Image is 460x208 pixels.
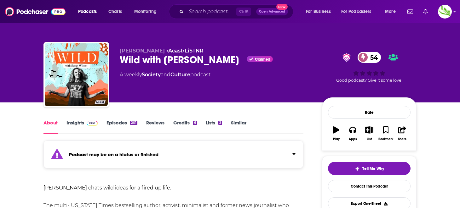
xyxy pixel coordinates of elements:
[364,52,381,63] span: 54
[43,144,303,168] section: Click to expand status details
[337,7,381,17] button: open menu
[302,7,339,17] button: open menu
[438,5,452,19] span: Logged in as KDrewCGP
[168,48,183,54] a: Acast
[306,7,331,16] span: For Business
[385,7,396,16] span: More
[341,7,371,16] span: For Podcasters
[120,48,165,54] span: [PERSON_NAME]
[175,4,299,19] div: Search podcasts, credits, & more...
[186,7,236,17] input: Search podcasts, credits, & more...
[394,122,411,145] button: Share
[255,58,270,61] span: Claimed
[87,121,98,126] img: Podchaser Pro
[193,121,197,125] div: 6
[146,120,164,134] a: Reviews
[173,120,197,134] a: Credits6
[183,48,204,54] span: •
[104,7,126,17] a: Charts
[438,5,452,19] img: User Profile
[341,53,353,62] img: verified Badge
[130,121,137,125] div: 201
[45,43,108,106] img: Wild with Sarah Wilson
[69,151,158,157] strong: Podcast may be on a hiatus or finished
[349,137,357,141] div: Apps
[336,78,402,83] span: Good podcast? Give it some love!
[206,120,222,134] a: Lists2
[421,6,430,17] a: Show notifications dropdown
[218,121,222,125] div: 2
[120,71,210,79] div: A weekly podcast
[328,106,411,119] div: Rate
[328,162,411,175] button: tell me why sparkleTell Me Why
[185,48,204,54] a: LiSTNR
[328,122,344,145] button: Play
[170,72,190,78] a: Culture
[362,166,384,171] span: Tell Me Why
[405,6,416,17] a: Show notifications dropdown
[5,6,66,18] img: Podchaser - Follow, Share and Rate Podcasts
[106,120,137,134] a: Episodes201
[259,10,285,13] span: Open Advanced
[130,7,165,17] button: open menu
[43,185,171,191] strong: [PERSON_NAME] chats wild ideas for a fired up life.
[236,8,251,16] span: Ctrl K
[367,137,372,141] div: List
[276,4,288,10] span: New
[134,7,157,16] span: Monitoring
[377,122,394,145] button: Bookmark
[328,180,411,192] a: Contact This Podcast
[108,7,122,16] span: Charts
[78,7,97,16] span: Podcasts
[161,72,170,78] span: and
[355,166,360,171] img: tell me why sparkle
[358,52,381,63] a: 54
[231,120,246,134] a: Similar
[322,48,417,87] div: verified Badge54Good podcast? Give it some love!
[438,5,452,19] button: Show profile menu
[398,137,406,141] div: Share
[333,137,340,141] div: Play
[378,137,393,141] div: Bookmark
[344,122,361,145] button: Apps
[166,48,183,54] span: •
[361,122,377,145] button: List
[381,7,404,17] button: open menu
[142,72,161,78] a: Society
[256,8,288,15] button: Open AdvancedNew
[74,7,105,17] button: open menu
[66,120,98,134] a: InsightsPodchaser Pro
[43,120,58,134] a: About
